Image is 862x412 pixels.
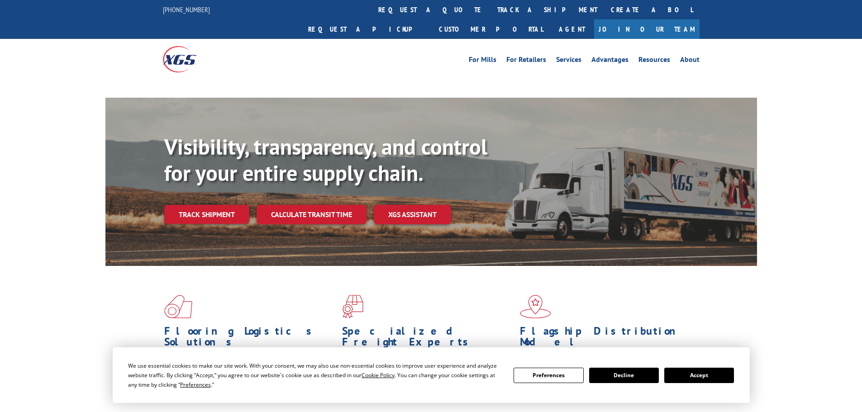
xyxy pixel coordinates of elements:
[128,361,503,389] div: We use essential cookies to make our site work. With your consent, we may also use non-essential ...
[164,205,249,224] a: Track shipment
[432,19,550,39] a: Customer Portal
[374,205,451,224] a: XGS ASSISTANT
[362,371,395,379] span: Cookie Policy
[638,56,670,66] a: Resources
[680,56,700,66] a: About
[301,19,432,39] a: Request a pickup
[520,295,551,318] img: xgs-icon-flagship-distribution-model-red
[164,133,487,187] b: Visibility, transparency, and control for your entire supply chain.
[589,368,659,383] button: Decline
[469,56,496,66] a: For Mills
[257,205,367,224] a: Calculate transit time
[591,56,629,66] a: Advantages
[342,295,363,318] img: xgs-icon-focused-on-flooring-red
[164,295,192,318] img: xgs-icon-total-supply-chain-intelligence-red
[342,326,513,352] h1: Specialized Freight Experts
[113,347,750,403] div: Cookie Consent Prompt
[514,368,583,383] button: Preferences
[664,368,734,383] button: Accept
[180,381,211,388] span: Preferences
[506,56,546,66] a: For Retailers
[550,19,594,39] a: Agent
[520,326,691,352] h1: Flagship Distribution Model
[164,326,335,352] h1: Flooring Logistics Solutions
[594,19,700,39] a: Join Our Team
[163,5,210,14] a: [PHONE_NUMBER]
[556,56,581,66] a: Services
